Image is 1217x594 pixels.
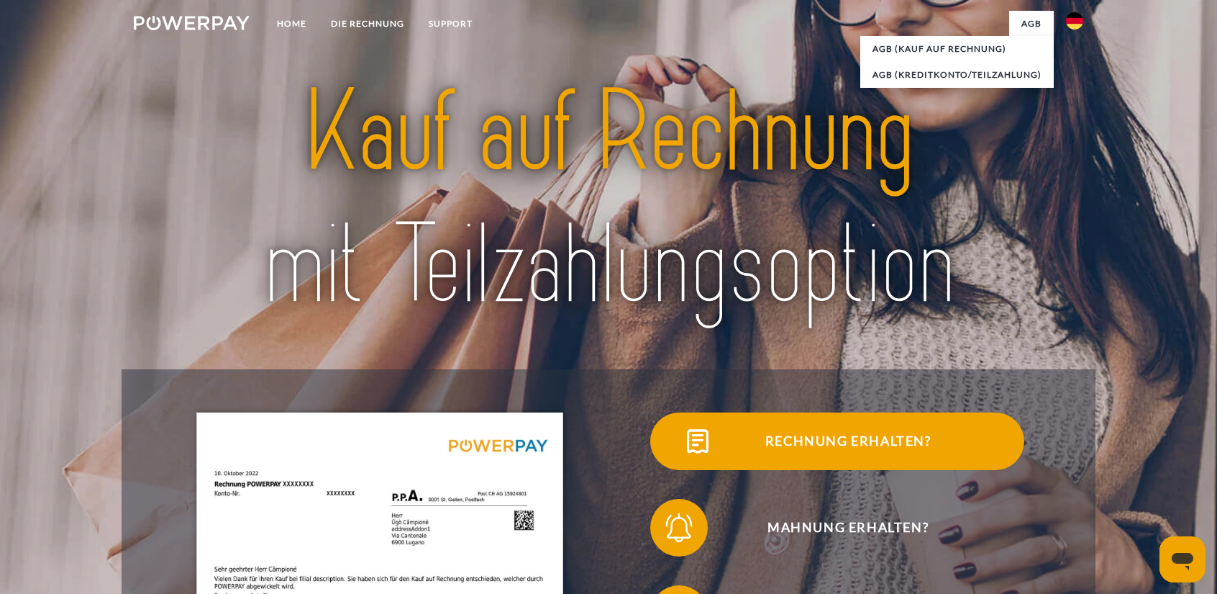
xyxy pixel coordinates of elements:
button: Mahnung erhalten? [650,499,1024,557]
a: DIE RECHNUNG [319,11,416,37]
a: AGB (Kauf auf Rechnung) [860,36,1054,62]
iframe: Schaltfläche zum Öffnen des Messaging-Fensters; Konversation läuft [1159,536,1205,582]
span: Rechnung erhalten? [672,413,1024,470]
a: SUPPORT [416,11,485,37]
img: qb_bill.svg [680,423,716,459]
img: de [1066,12,1083,30]
a: Home [265,11,319,37]
button: Rechnung erhalten? [650,413,1024,470]
span: Mahnung erhalten? [672,499,1024,557]
img: title-powerpay_de.svg [181,60,1036,339]
img: logo-powerpay-white.svg [134,16,250,30]
a: agb [1009,11,1054,37]
img: qb_bell.svg [661,510,697,546]
a: AGB (Kreditkonto/Teilzahlung) [860,62,1054,88]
